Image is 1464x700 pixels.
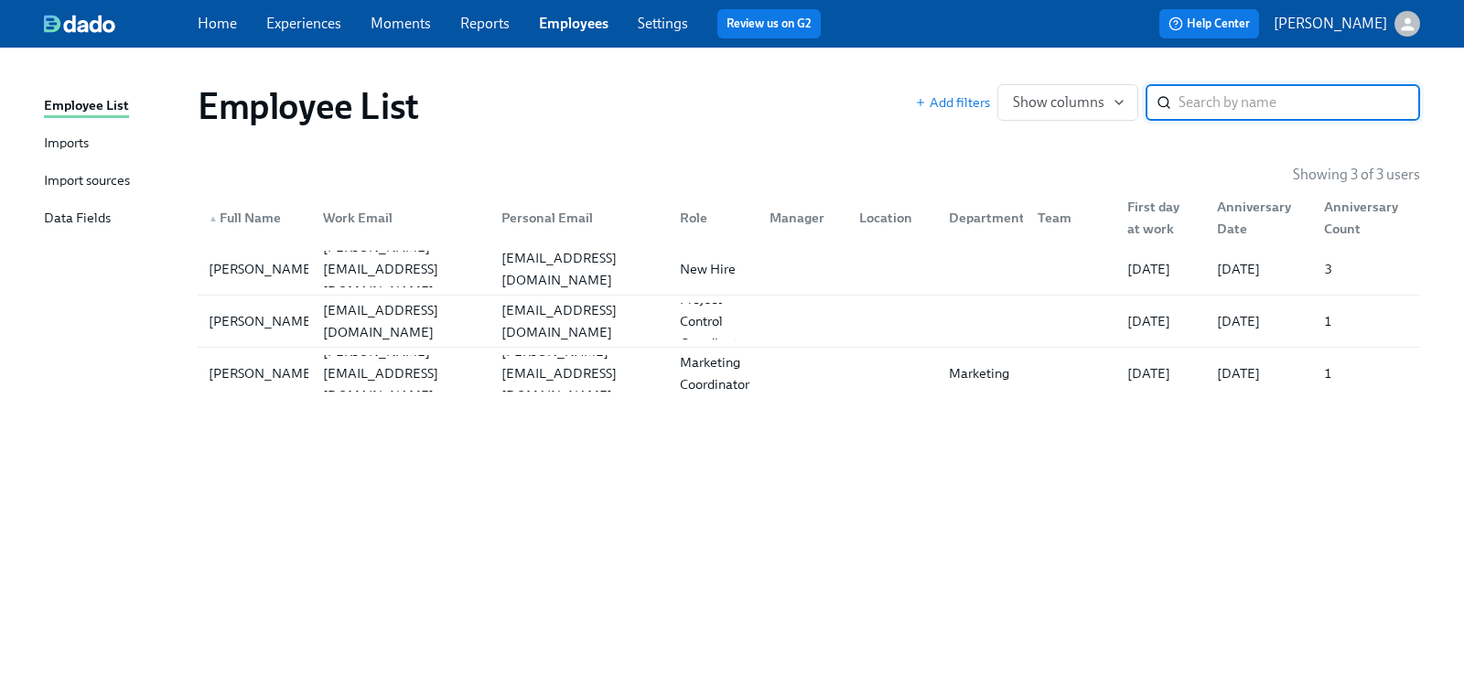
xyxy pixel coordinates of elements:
div: Manager [762,207,845,229]
div: [DATE] [1120,258,1202,280]
div: 3 [1317,258,1416,280]
a: Settings [638,15,688,32]
div: Role [665,199,755,236]
div: [EMAIL_ADDRESS][DOMAIN_NAME] [494,247,665,291]
div: New Hire [673,258,755,280]
div: Marketing Coordinator [673,351,757,395]
div: Data Fields [44,208,111,231]
div: Imports [44,133,89,156]
a: Reports [460,15,510,32]
div: [PERSON_NAME][EMAIL_ADDRESS][DOMAIN_NAME] [494,340,665,406]
div: Team [1030,207,1113,229]
a: Home [198,15,237,32]
div: [PERSON_NAME] [201,258,323,280]
a: [PERSON_NAME][EMAIL_ADDRESS][DOMAIN_NAME][EMAIL_ADDRESS][DOMAIN_NAME]Project Control Coordinator[... [198,296,1420,348]
div: ▲Full Name [201,199,308,236]
div: [PERSON_NAME][EMAIL_ADDRESS][DOMAIN_NAME][EMAIL_ADDRESS][DOMAIN_NAME]Project Control Coordinator[... [198,296,1420,347]
span: ▲ [209,214,218,223]
div: Manager [755,199,845,236]
div: First day at work [1113,199,1202,236]
div: Full Name [201,207,308,229]
img: dado [44,15,115,33]
div: [EMAIL_ADDRESS][DOMAIN_NAME] [494,299,665,343]
div: Department [942,207,1032,229]
div: Work Email [316,207,487,229]
p: [PERSON_NAME] [1274,14,1387,34]
a: [PERSON_NAME][PERSON_NAME][EMAIL_ADDRESS][DOMAIN_NAME][PERSON_NAME][EMAIL_ADDRESS][DOMAIN_NAME]Ma... [198,348,1420,399]
div: Anniversary Count [1309,199,1416,236]
div: 1 [1317,362,1416,384]
a: dado [44,15,198,33]
a: Employees [539,15,608,32]
a: [PERSON_NAME][PERSON_NAME][EMAIL_ADDRESS][DOMAIN_NAME][EMAIL_ADDRESS][DOMAIN_NAME]New Hire[DATE][... [198,243,1420,296]
div: [DATE] [1210,310,1309,332]
span: Show columns [1013,93,1123,112]
div: [PERSON_NAME] [201,362,323,384]
div: [DATE] [1210,362,1309,384]
div: Location [845,199,934,236]
a: Experiences [266,15,341,32]
div: Marketing [942,362,1024,384]
div: Personal Email [487,199,665,236]
div: Work Email [308,199,487,236]
a: Moments [371,15,431,32]
div: Personal Email [494,207,665,229]
div: [DATE] [1120,310,1202,332]
div: Role [673,207,755,229]
div: [PERSON_NAME][EMAIL_ADDRESS][DOMAIN_NAME] [316,236,487,302]
button: Add filters [915,93,990,112]
a: Review us on G2 [727,15,812,33]
div: Team [1023,199,1113,236]
a: Import sources [44,170,183,193]
div: First day at work [1120,196,1202,240]
div: [DATE] [1120,362,1202,384]
p: Showing 3 of 3 users [1293,165,1420,185]
div: [DATE] [1210,258,1309,280]
div: Location [852,207,934,229]
h1: Employee List [198,84,419,128]
button: [PERSON_NAME] [1274,11,1420,37]
button: Help Center [1159,9,1259,38]
a: Data Fields [44,208,183,231]
div: Employee List [44,95,129,118]
div: Project Control Coordinator [673,288,757,354]
div: Anniversary Count [1317,196,1416,240]
div: 1 [1317,310,1416,332]
a: Employee List [44,95,183,118]
div: [PERSON_NAME][PERSON_NAME][EMAIL_ADDRESS][DOMAIN_NAME][EMAIL_ADDRESS][DOMAIN_NAME]New Hire[DATE][... [198,243,1420,295]
div: Anniversary Date [1210,196,1309,240]
span: Help Center [1168,15,1250,33]
div: Anniversary Date [1202,199,1309,236]
div: [PERSON_NAME][EMAIL_ADDRESS][DOMAIN_NAME] [316,340,487,406]
button: Show columns [997,84,1138,121]
a: Imports [44,133,183,156]
div: [EMAIL_ADDRESS][DOMAIN_NAME] [316,299,487,343]
div: Department [934,199,1024,236]
div: [PERSON_NAME] [201,310,323,332]
button: Review us on G2 [717,9,821,38]
input: Search by name [1179,84,1420,121]
div: Import sources [44,170,130,193]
